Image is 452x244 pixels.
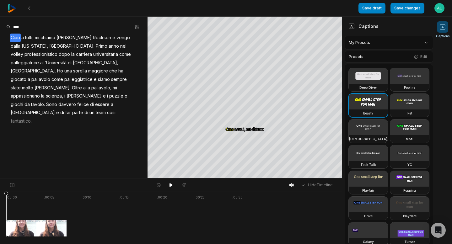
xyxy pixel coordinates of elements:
h3: Popping [403,188,416,193]
span: team [95,109,106,117]
span: la [40,92,45,100]
span: appassionano [10,92,40,100]
span: come [51,75,64,84]
h3: Pet [407,111,412,116]
span: carriera [75,50,93,59]
span: puzzle [109,92,124,100]
div: Captions [348,23,379,29]
span: giochi [10,100,24,109]
span: sempre [110,75,127,84]
span: a [21,34,24,42]
span: mi [34,34,40,42]
span: [GEOGRAPHIC_DATA], [72,59,119,67]
span: come [119,50,132,59]
span: nel [120,42,127,50]
h3: [DEMOGRAPHIC_DATA] [349,136,387,141]
span: un [89,109,95,117]
span: e [56,109,60,117]
span: Rockson [92,34,112,42]
span: davvero [58,100,77,109]
button: HideTimeline [299,180,335,190]
span: maggiore [88,67,109,75]
span: fantastico. [10,117,32,125]
span: a [110,100,114,109]
span: [PERSON_NAME] [66,92,102,100]
span: i [64,92,66,100]
span: [GEOGRAPHIC_DATA] [10,109,56,117]
span: dalla [10,42,21,50]
span: all'Università [40,59,67,67]
span: far [65,109,72,117]
h3: Popline [404,85,415,90]
span: palleggiatrice [64,75,93,84]
span: Ho [56,67,64,75]
img: reap [8,4,16,13]
span: [GEOGRAPHIC_DATA]. [49,42,95,50]
span: [GEOGRAPHIC_DATA]. [10,67,56,75]
span: chiamo [40,34,56,42]
span: [PERSON_NAME] [56,34,92,42]
span: così [106,109,116,117]
span: Captions [436,34,449,39]
div: My Presets [345,36,433,50]
span: alla [83,84,91,92]
span: vengo [116,34,131,42]
span: giocato [10,75,27,84]
h3: Beasty [363,111,373,116]
span: siamo [97,75,110,84]
span: o [124,92,128,100]
span: state [10,84,21,92]
h3: Playfair [362,188,374,193]
span: [US_STATE], [21,42,49,50]
span: tavolo. [30,100,46,109]
span: Ciao [10,34,21,42]
span: essere [94,100,110,109]
span: Sono [46,100,58,109]
span: i [106,92,109,100]
span: [PERSON_NAME]. [34,84,71,92]
span: la [71,50,75,59]
span: Oltre [71,84,83,92]
h3: Playdate [403,214,417,219]
span: professionistico [24,50,58,59]
span: ha [118,67,124,75]
span: a [27,75,31,84]
span: e [112,34,116,42]
h3: Drive [364,214,373,219]
div: Presets [345,51,433,63]
span: e [102,92,106,100]
span: mi [112,84,118,92]
span: felice [77,100,89,109]
span: anno [108,42,120,50]
h3: Mozi [406,136,413,141]
span: dopo [58,50,71,59]
span: e [93,75,97,84]
span: sorella [73,67,88,75]
span: palleggiatrice [10,59,40,67]
span: di [89,100,94,109]
h3: Deep Diver [359,85,377,90]
span: che [109,67,118,75]
span: molto [21,84,34,92]
span: universitaria [93,50,119,59]
span: pallavolo [31,75,51,84]
button: Save draft [358,3,385,13]
span: parte [72,109,84,117]
span: da [24,100,30,109]
span: volley [10,50,24,59]
span: Primo [95,42,108,50]
span: di [84,109,89,117]
span: scienza, [45,92,64,100]
span: tutti, [24,34,34,42]
h3: YC [407,162,412,167]
button: Save changes [390,3,424,13]
span: di [60,109,65,117]
span: una [64,67,73,75]
h3: Tech Talk [360,162,376,167]
div: Open Intercom Messenger [431,223,446,238]
button: Edit [412,53,429,61]
button: Captions [436,21,449,39]
span: pallavolo, [91,84,112,92]
span: di [67,59,72,67]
